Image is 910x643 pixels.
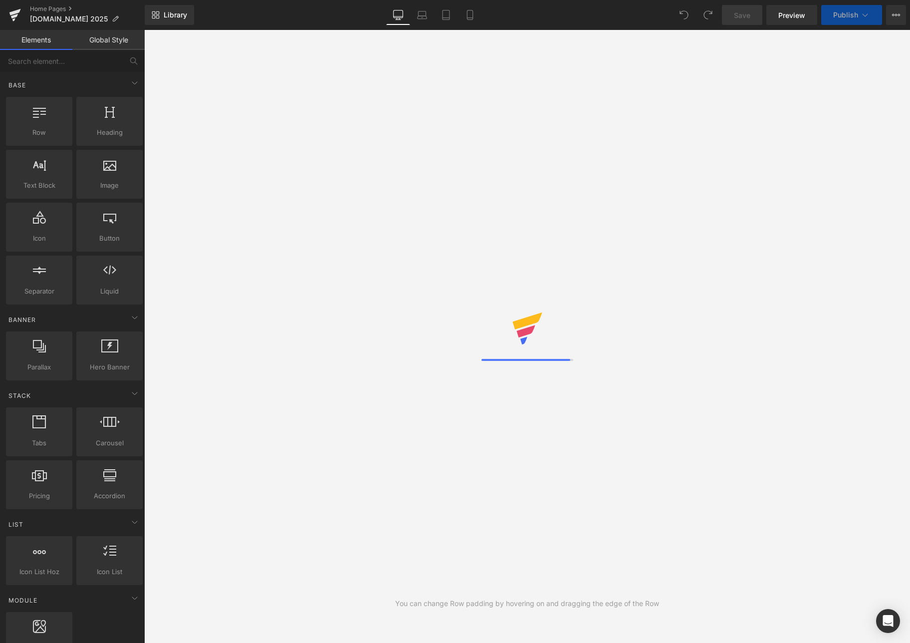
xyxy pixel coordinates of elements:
span: Icon [9,233,69,244]
a: Tablet [434,5,458,25]
span: Library [164,10,187,19]
div: Open Intercom Messenger [876,609,900,633]
span: Carousel [79,438,140,448]
span: Save [734,10,750,20]
span: [DOMAIN_NAME] 2025 [30,15,108,23]
span: Parallax [9,362,69,372]
span: Icon List [79,567,140,577]
span: Hero Banner [79,362,140,372]
a: Home Pages [30,5,145,13]
span: Separator [9,286,69,297]
span: Icon List Hoz [9,567,69,577]
a: Global Style [72,30,145,50]
span: Preview [778,10,805,20]
a: Mobile [458,5,482,25]
button: Undo [674,5,694,25]
span: Heading [79,127,140,138]
span: Accordion [79,491,140,501]
span: Pricing [9,491,69,501]
a: Preview [766,5,817,25]
span: Image [79,180,140,191]
span: Base [7,80,27,90]
button: More [886,5,906,25]
span: Tabs [9,438,69,448]
span: Publish [833,11,858,19]
span: Stack [7,391,32,400]
div: You can change Row padding by hovering on and dragging the edge of the Row [395,598,659,609]
span: Liquid [79,286,140,297]
button: Redo [698,5,718,25]
a: New Library [145,5,194,25]
span: Row [9,127,69,138]
span: Module [7,596,38,605]
a: Laptop [410,5,434,25]
span: Text Block [9,180,69,191]
span: Banner [7,315,37,324]
span: Button [79,233,140,244]
span: List [7,520,24,529]
a: Desktop [386,5,410,25]
button: Publish [821,5,882,25]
